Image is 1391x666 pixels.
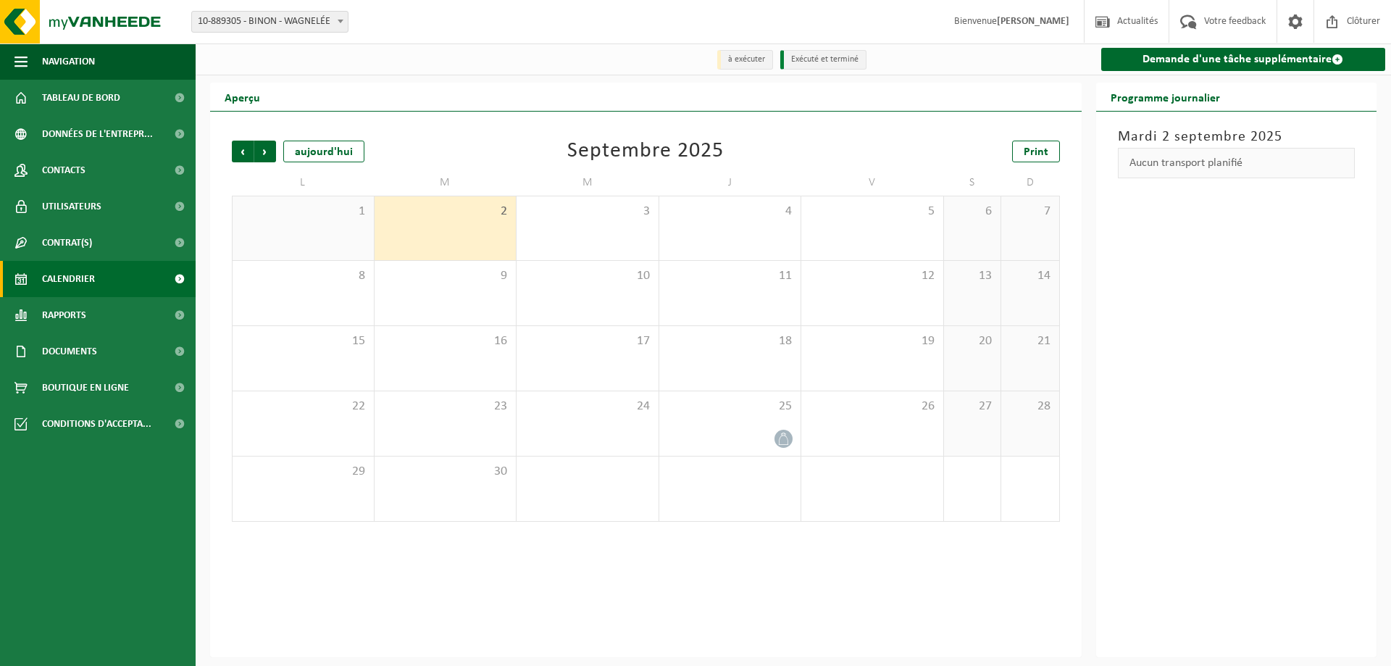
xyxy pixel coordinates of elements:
[667,333,794,349] span: 18
[240,464,367,480] span: 29
[382,464,509,480] span: 30
[1012,141,1060,162] a: Print
[240,268,367,284] span: 8
[524,268,651,284] span: 10
[42,225,92,261] span: Contrat(s)
[382,333,509,349] span: 16
[1008,268,1051,284] span: 14
[42,152,85,188] span: Contacts
[192,12,348,32] span: 10-889305 - BINON - WAGNELÉE
[42,80,120,116] span: Tableau de bord
[951,268,994,284] span: 13
[809,399,936,415] span: 26
[567,141,724,162] div: Septembre 2025
[232,170,375,196] td: L
[1118,126,1356,148] h3: Mardi 2 septembre 2025
[809,333,936,349] span: 19
[382,268,509,284] span: 9
[667,268,794,284] span: 11
[524,204,651,220] span: 3
[1101,48,1386,71] a: Demande d'une tâche supplémentaire
[997,16,1069,27] strong: [PERSON_NAME]
[667,204,794,220] span: 4
[42,370,129,406] span: Boutique en ligne
[382,399,509,415] span: 23
[1001,170,1059,196] td: D
[42,297,86,333] span: Rapports
[42,406,151,442] span: Conditions d'accepta...
[780,50,866,70] li: Exécuté et terminé
[1096,83,1235,111] h2: Programme journalier
[524,399,651,415] span: 24
[42,43,95,80] span: Navigation
[809,268,936,284] span: 12
[382,204,509,220] span: 2
[951,204,994,220] span: 6
[240,204,367,220] span: 1
[1024,146,1048,158] span: Print
[951,399,994,415] span: 27
[717,50,773,70] li: à exécuter
[667,399,794,415] span: 25
[240,399,367,415] span: 22
[1118,148,1356,178] div: Aucun transport planifié
[944,170,1002,196] td: S
[240,333,367,349] span: 15
[1008,399,1051,415] span: 28
[517,170,659,196] td: M
[42,116,153,152] span: Données de l'entrepr...
[375,170,517,196] td: M
[210,83,275,111] h2: Aperçu
[232,141,254,162] span: Précédent
[1008,333,1051,349] span: 21
[951,333,994,349] span: 20
[659,170,802,196] td: J
[1008,204,1051,220] span: 7
[42,333,97,370] span: Documents
[42,188,101,225] span: Utilisateurs
[283,141,364,162] div: aujourd'hui
[524,333,651,349] span: 17
[191,11,348,33] span: 10-889305 - BINON - WAGNELÉE
[42,261,95,297] span: Calendrier
[809,204,936,220] span: 5
[254,141,276,162] span: Suivant
[801,170,944,196] td: V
